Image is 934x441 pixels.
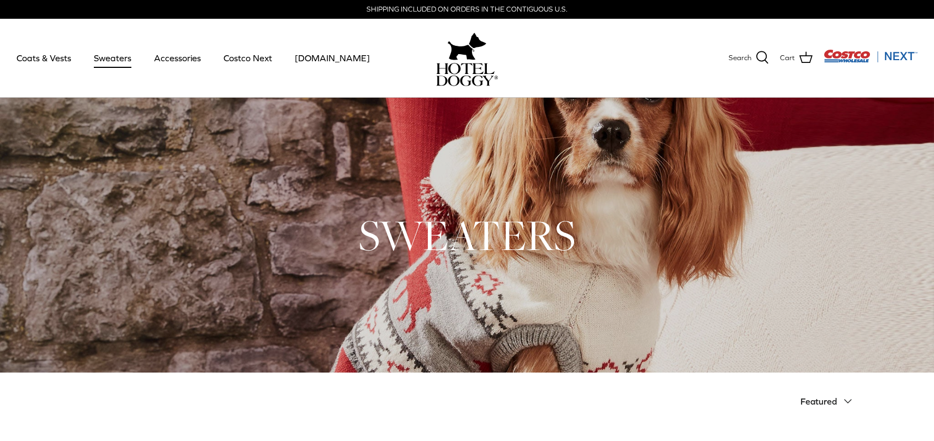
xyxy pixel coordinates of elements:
span: Featured [800,396,837,406]
span: Cart [780,52,795,64]
a: Visit Costco Next [824,56,917,65]
a: Search [729,51,769,65]
img: hoteldoggy.com [448,30,486,63]
a: Coats & Vests [7,39,81,77]
a: [DOMAIN_NAME] [285,39,380,77]
a: Sweaters [84,39,141,77]
h1: SWEATERS [75,208,859,262]
button: Featured [800,389,859,413]
a: Cart [780,51,813,65]
a: Costco Next [214,39,282,77]
span: Search [729,52,751,64]
img: Costco Next [824,49,917,63]
a: hoteldoggy.com hoteldoggycom [436,30,498,86]
img: hoteldoggycom [436,63,498,86]
a: Accessories [144,39,211,77]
